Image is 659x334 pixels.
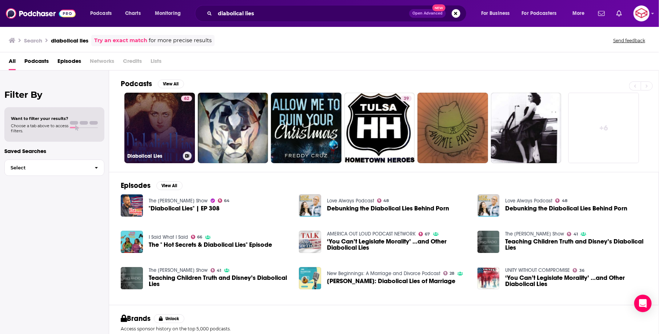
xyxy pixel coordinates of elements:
span: Lists [151,55,161,70]
a: 39 [401,96,412,101]
a: 41 [211,268,221,273]
a: Teaching Children Truth and Disney’s Diabolical Lies [505,238,647,251]
a: The " Hot Secrets & Diabolical Lies" Episode [149,242,272,248]
h2: Filter By [4,89,104,100]
a: 62 [181,96,192,101]
button: Show profile menu [634,5,650,21]
img: ‘You Can’t Legislate Morality’ …and Other Diabolical Lies [299,231,321,253]
button: View All [156,181,183,190]
span: New [432,4,446,11]
img: "Diabolical Lies" | EP 308 [121,194,143,217]
a: The Carrie Abbott Show [505,231,564,237]
a: Debunking the Diabolical Lies Behind Porn [478,194,500,217]
span: More [572,8,585,19]
a: Debunking the Diabolical Lies Behind Porn [299,194,321,217]
h2: Episodes [121,181,151,190]
a: "Diabolical Lies" | EP 308 [149,205,220,212]
p: Saved Searches [4,148,104,154]
img: User Profile [634,5,650,21]
span: 41 [574,233,578,236]
h3: diabolical lies [51,37,88,44]
span: 64 [224,199,229,202]
a: 66 [191,235,203,239]
span: Open Advanced [412,12,443,15]
span: Logged in as callista [634,5,650,21]
span: Want to filter your results? [11,116,68,121]
p: Access sponsor history on the top 5,000 podcasts. [121,326,647,331]
img: Teaching Children Truth and Disney’s Diabolical Lies [121,267,143,289]
h2: Podcasts [121,79,152,88]
button: View All [158,80,184,88]
a: 64 [218,198,230,203]
a: 62Diabolical Lies [124,93,195,163]
span: 41 [217,269,221,272]
a: 28 [443,271,455,275]
div: Open Intercom Messenger [634,295,652,312]
a: Try an exact match [94,36,147,45]
h3: Diabolical Lies [127,153,180,159]
button: open menu [517,8,567,19]
span: Select [5,165,89,170]
span: 28 [450,272,455,275]
span: 39 [404,95,409,102]
span: 66 [197,236,202,239]
span: Networks [90,55,114,70]
span: All [9,55,16,70]
a: I Said What I Said [149,234,188,240]
a: The Carrie Abbott Show [149,267,208,273]
a: Debunking the Diabolical Lies Behind Porn [327,205,449,212]
span: 48 [384,199,389,202]
a: 67 [419,232,430,236]
button: Unlock [154,314,185,323]
a: ‘You Can’t Legislate Morality’ …and Other Diabolical Lies [327,238,469,251]
button: open menu [476,8,519,19]
span: for more precise results [149,36,212,45]
a: Love Always Podcast [327,198,374,204]
a: Harrison Butker: Diabolical Lies of Marriage [327,278,455,284]
button: Open AdvancedNew [409,9,446,18]
img: ‘You Can’t Legislate Morality’ …and Other Diabolical Lies [478,267,500,289]
button: Select [4,160,104,176]
img: Podchaser - Follow, Share and Rate Podcasts [6,7,76,20]
a: 39 [344,93,415,163]
a: UNITY WITHOUT COMPROMISE [505,267,570,273]
span: Debunking the Diabolical Lies Behind Porn [505,205,627,212]
a: +6 [568,93,639,163]
button: open menu [85,8,121,19]
span: 48 [562,199,567,202]
img: Harrison Butker: Diabolical Lies of Marriage [299,267,321,289]
a: PodcastsView All [121,79,184,88]
span: For Business [481,8,510,19]
a: Charts [120,8,145,19]
a: 48 [377,198,389,203]
a: Episodes [57,55,81,70]
span: For Podcasters [522,8,557,19]
a: 48 [555,198,567,203]
a: The Kyle Seraphin Show [149,198,208,204]
img: Teaching Children Truth and Disney’s Diabolical Lies [478,231,500,253]
button: open menu [150,8,190,19]
span: Monitoring [155,8,181,19]
a: Show notifications dropdown [614,7,625,20]
input: Search podcasts, credits, & more... [215,8,409,19]
a: Podcasts [24,55,49,70]
a: AMERICA OUT LOUD PODCAST NETWORK [327,231,416,237]
a: 41 [567,232,578,236]
a: New Beginnings: A Marriage and Divorce Podcast [327,270,440,277]
a: ‘You Can’t Legislate Morality’ …and Other Diabolical Lies [505,275,647,287]
a: Teaching Children Truth and Disney’s Diabolical Lies [149,275,291,287]
a: EpisodesView All [121,181,183,190]
span: Credits [123,55,142,70]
